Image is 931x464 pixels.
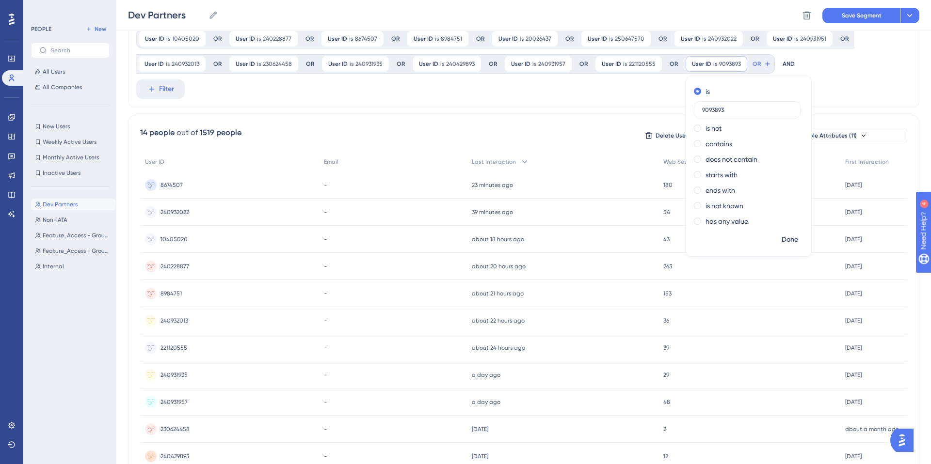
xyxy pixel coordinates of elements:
time: a day ago [472,371,500,378]
span: is [609,35,613,43]
time: a day ago [472,399,500,405]
button: Monthly Active Users [31,152,110,163]
span: Monthly Active Users [43,154,99,161]
span: 240931957 [538,60,565,68]
span: 240931951 [800,35,826,43]
label: has any value [706,216,748,227]
time: [DATE] [845,344,862,351]
button: Done [776,231,803,248]
span: Delete Users [656,132,690,139]
span: is [349,35,353,43]
span: Need Help? [23,2,61,14]
span: is [713,60,717,68]
span: 43 [663,235,670,243]
span: New [95,25,106,33]
span: - [324,235,327,243]
span: User ID [145,35,164,43]
span: - [324,452,327,460]
span: User ID [681,35,700,43]
span: 10405020 [172,35,199,43]
time: 23 minutes ago [472,182,513,188]
span: Email [324,158,338,166]
button: New [82,23,110,35]
label: starts with [706,169,738,181]
div: OR [391,35,400,43]
label: is [706,86,710,97]
span: 2 [663,425,666,433]
span: 12 [663,452,668,460]
button: Inactive Users [31,167,110,179]
span: User ID [414,35,433,43]
span: New Users [43,123,70,130]
label: ends with [706,185,735,196]
span: User ID [236,35,255,43]
span: is [166,60,170,68]
iframe: UserGuiding AI Assistant Launcher [890,426,919,455]
span: 240931935 [355,60,383,68]
button: Filter [136,79,185,99]
span: 240932013 [161,317,188,325]
div: OR [397,60,405,68]
div: OR [306,60,314,68]
span: User ID [328,35,347,43]
span: - [324,181,327,189]
span: Save Segment [842,12,882,19]
span: User ID [692,60,711,68]
input: Type the value [702,107,792,113]
span: is [520,35,524,43]
span: Weekly Active Users [43,138,96,146]
button: Available Attributes (11) [752,128,907,143]
span: is [435,35,439,43]
span: - [324,208,327,216]
div: 4 [67,5,70,13]
span: 48 [663,398,670,406]
button: Feature_Access - Group A [31,245,115,257]
div: OR [579,60,588,68]
time: about a month ago [845,426,899,433]
span: 240932022 [708,35,737,43]
div: 14 people [140,127,175,139]
span: User ID [498,35,518,43]
button: Delete Users [643,128,692,143]
span: User ID [144,60,164,68]
span: Filter [159,83,174,95]
button: Dev Partners [31,199,115,210]
span: is [257,60,261,68]
span: 230624458 [263,60,292,68]
span: 230624458 [161,425,190,433]
button: Feature_Access - Group B [31,230,115,241]
span: is [702,35,706,43]
span: is [350,60,353,68]
span: - [324,344,327,352]
input: Segment Name [128,8,205,22]
time: [DATE] [845,182,862,188]
span: - [324,263,327,270]
div: OR [670,60,678,68]
span: User ID [588,35,607,43]
div: OR [840,35,849,43]
span: - [324,317,327,325]
span: 240931935 [161,371,188,379]
button: All Companies [31,81,110,93]
button: New Users [31,121,110,132]
div: OR [751,35,759,43]
span: All Companies [43,83,82,91]
time: about 21 hours ago [472,290,524,297]
span: Feature_Access - Group A [43,247,112,255]
span: is [257,35,261,43]
span: Web Session [663,158,698,166]
span: Last Interaction [472,158,516,166]
span: User ID [602,60,621,68]
span: 240429893 [446,60,475,68]
span: is [166,35,170,43]
span: User ID [236,60,255,68]
div: 1519 people [200,127,241,139]
span: 29 [663,371,669,379]
span: 240932022 [161,208,189,216]
span: 263 [663,263,672,270]
span: is [623,60,627,68]
label: is not [706,123,722,134]
time: about 22 hours ago [472,317,525,324]
span: 54 [663,208,670,216]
